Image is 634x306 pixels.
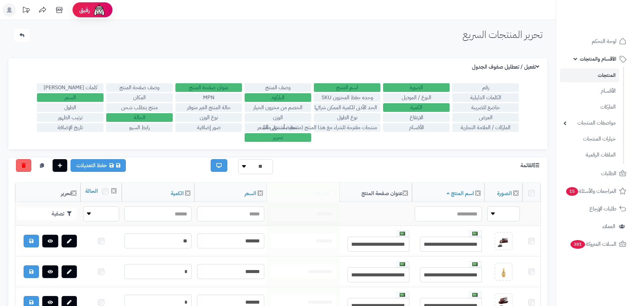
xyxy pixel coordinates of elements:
a: الملفات الرقمية [560,148,619,162]
th: عنوان صفحة المنتج [339,183,412,202]
a: المنتجات [560,69,619,82]
a: مواصفات المنتجات [560,116,619,130]
a: الطلبات [560,165,630,181]
label: وحده حفظ المخزون SKU [314,93,380,102]
label: الماركات / العلامة التجارية [452,123,519,132]
span: المراجعات والأسئلة [565,186,616,196]
a: الباركود [314,189,329,197]
label: رقم [452,83,519,92]
label: صور إضافية [175,123,242,132]
a: السلات المتروكة381 [560,236,630,252]
h1: تحرير المنتجات السريع [463,29,542,40]
h3: تفعيل / تعطليل صفوف الجدول [472,64,541,70]
a: الأقسام [560,84,619,98]
a: اسم المنتج [447,189,474,197]
label: الكلمات الدليلية [452,93,519,102]
label: الارتفاع [383,113,450,122]
label: كلمات [PERSON_NAME] [37,83,104,92]
span: السلات المتروكة [570,239,616,249]
a: الحالة [85,187,98,195]
img: العربية [472,262,478,266]
img: ai-face.png [93,3,106,17]
a: الماركات [560,100,619,114]
label: وصف المنتج [245,83,311,92]
a: المراجعات والأسئلة15 [560,183,630,199]
label: نوع الطول [314,113,380,122]
label: تحرير [245,133,311,142]
img: العربية [400,262,405,266]
a: السعر [245,189,256,197]
span: 381 [570,240,585,249]
img: العربية [472,293,478,297]
img: logo-2.png [589,18,628,32]
label: الحد الأدنى للكمية الممكن شرائها [314,103,380,112]
img: العربية [472,232,478,235]
span: لوحة التحكم [592,37,616,46]
a: الصورة [497,189,512,197]
label: خاضع للضريبة [452,103,519,112]
span: رفيق [79,6,90,14]
a: لوحة التحكم [560,33,630,49]
label: رابط السيو [106,123,173,132]
label: منتجات مقترحة للشراء مع هذا المنتج (منتجات تُشترى معًا) [314,123,380,132]
label: الأقسام [383,123,450,132]
h3: القائمة [521,162,541,169]
label: نوع الوزن [175,113,242,122]
a: طلبات الإرجاع [560,201,630,217]
label: الوزن [245,113,311,122]
label: الخصم من مخزون الخيار [245,103,311,112]
label: حالة المنتج الغير متوفر [175,103,242,112]
span: الطلبات [601,169,616,178]
label: المكان [106,93,173,102]
a: العملاء [560,218,630,234]
img: العربية [400,232,405,235]
span: الأقسام والمنتجات [580,54,616,64]
label: عنوان صفحة المنتج [175,83,242,92]
label: العرض [452,113,519,122]
label: منتج يتطلب شحن [106,103,173,112]
label: الحالة [106,113,173,122]
label: تخفيضات على السعر [245,123,311,132]
label: الباركود [245,93,311,102]
label: ترتيب الظهور [37,113,104,122]
a: الكمية [171,189,184,197]
a: تحديثات المنصة [18,3,34,18]
label: النوع / الموديل [383,93,450,102]
label: السعر [37,93,104,102]
label: الصورة [383,83,450,92]
img: العربية [400,293,405,297]
label: وصف صفحة المنتج [106,83,173,92]
label: تاريخ الإضافة [37,123,104,132]
a: حفظ التعديلات [71,159,126,172]
th: تحرير [15,183,81,202]
label: الطول [37,103,104,112]
a: خيارات المنتجات [560,132,619,146]
label: الكمية [383,103,450,112]
span: طلبات الإرجاع [589,204,616,213]
span: 15 [566,187,578,196]
label: MPN [175,93,242,102]
span: العملاء [602,222,615,231]
button: تصفية [17,207,77,220]
label: اسم المنتج [314,83,380,92]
